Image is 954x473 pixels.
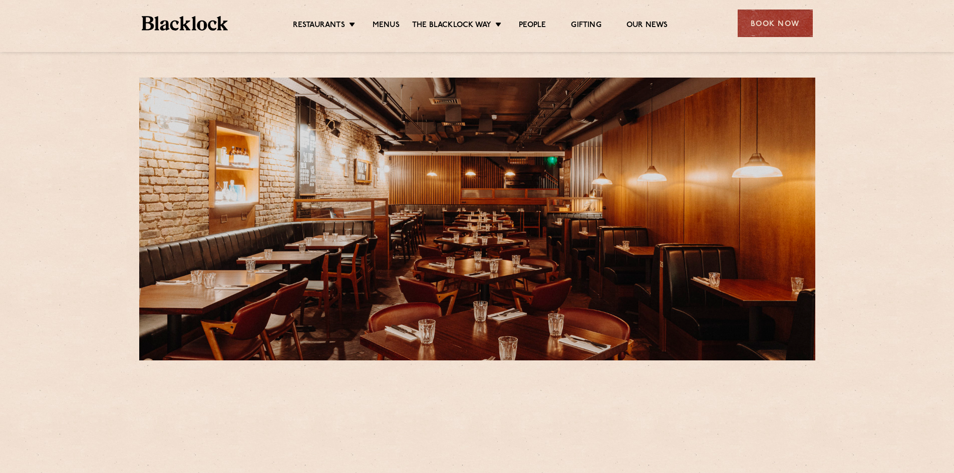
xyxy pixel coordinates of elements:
[142,16,228,31] img: BL_Textured_Logo-footer-cropped.svg
[519,21,546,32] a: People
[571,21,601,32] a: Gifting
[738,10,813,37] div: Book Now
[626,21,668,32] a: Our News
[412,21,491,32] a: The Blacklock Way
[373,21,400,32] a: Menus
[293,21,345,32] a: Restaurants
